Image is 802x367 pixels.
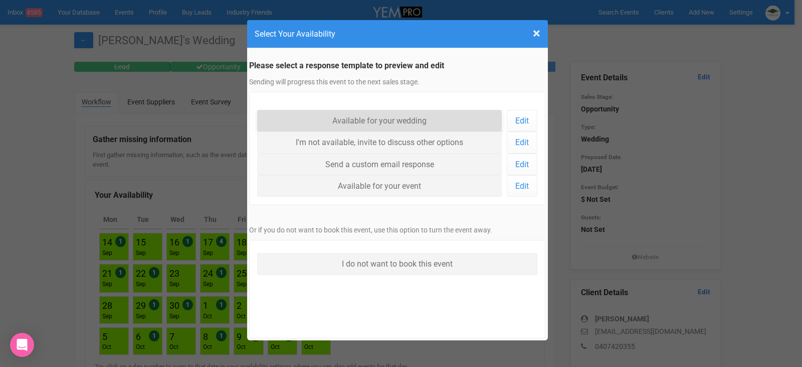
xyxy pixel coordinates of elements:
[249,60,546,72] legend: Please select a response template to preview and edit
[257,175,502,197] a: Available for your event
[257,132,502,153] a: I'm not available, invite to discuss other options
[249,77,546,87] p: Sending will progress this event to the next sales stage.
[255,28,540,40] h4: Select Your Availability
[507,175,537,197] a: Edit
[257,110,502,132] a: Available for your wedding
[10,333,34,357] div: Open Intercom Messenger
[507,132,537,153] a: Edit
[533,25,540,42] span: ×
[249,225,546,235] p: Or if you do not want to book this event, use this option to turn the event away.
[507,110,537,132] a: Edit
[507,154,537,175] a: Edit
[257,253,538,275] a: I do not want to book this event
[257,154,502,175] a: Send a custom email response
